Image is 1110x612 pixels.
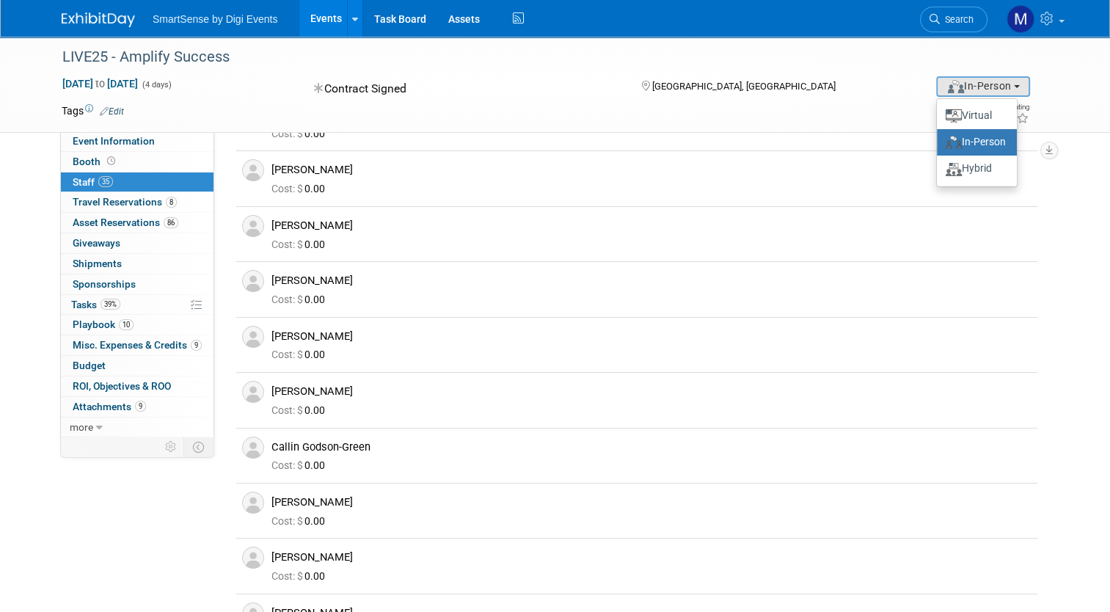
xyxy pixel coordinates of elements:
img: Associate-Profile-5.png [242,547,264,569]
span: Budget [73,360,106,371]
span: Event Information [73,135,155,147]
td: Personalize Event Tab Strip [158,437,184,456]
span: Cost: $ [271,294,304,305]
a: Travel Reservations8 [61,192,213,212]
span: 0.00 [271,349,331,360]
img: Associate-Profile-5.png [242,215,264,237]
span: 0.00 [271,515,331,527]
a: Booth [61,152,213,172]
img: Associate-Profile-5.png [242,159,264,181]
span: Misc. Expenses & Credits [73,339,202,351]
span: Shipments [73,258,122,269]
span: 0.00 [271,459,331,471]
div: LIVE25 - Amplify Success [57,44,948,70]
div: Callin Godson-Green [271,440,1032,454]
span: 86 [164,217,178,228]
span: Sponsorships [73,278,136,290]
span: 0.00 [271,128,331,139]
span: 8 [166,197,177,208]
a: Shipments [61,254,213,274]
span: Travel Reservations [73,196,177,208]
span: 9 [135,401,146,412]
img: Associate-Profile-5.png [242,326,264,348]
a: Event Information [61,131,213,151]
button: In-Person [936,76,1030,97]
span: Asset Reservations [73,216,178,228]
span: Search [940,14,974,25]
div: [PERSON_NAME] [271,385,1032,398]
td: Tags [62,103,124,118]
div: [PERSON_NAME] [271,274,1032,288]
a: Attachments9 [61,397,213,417]
span: Tasks [71,299,120,310]
span: Booth [73,156,118,167]
div: [PERSON_NAME] [271,163,1032,177]
span: 35 [98,176,113,187]
img: Format-Hybrid.png [946,163,962,176]
span: Cost: $ [271,183,304,194]
span: ROI, Objectives & ROO [73,380,171,392]
a: Asset Reservations86 [61,213,213,233]
span: 0.00 [271,570,331,582]
span: Cost: $ [271,515,304,527]
img: Format-InPerson.png [946,136,962,149]
span: [GEOGRAPHIC_DATA], [GEOGRAPHIC_DATA] [652,81,836,92]
img: Format-Virtual.png [946,109,962,123]
img: Associate-Profile-5.png [242,492,264,514]
td: Toggle Event Tabs [184,437,214,456]
img: Associate-Profile-5.png [242,270,264,292]
span: Cost: $ [271,349,304,360]
span: Giveaways [73,237,120,249]
span: 0.00 [271,404,331,416]
div: [PERSON_NAME] [271,550,1032,564]
a: Budget [61,356,213,376]
div: Event Format [887,76,1030,98]
div: [PERSON_NAME] [271,219,1032,233]
img: McKinzie Kistler [1007,5,1034,33]
span: 0.00 [271,294,331,305]
span: [DATE] [DATE] [62,77,139,90]
span: 9 [191,340,202,351]
span: 0.00 [271,238,331,250]
span: (4 days) [141,80,172,90]
a: Giveaways [61,233,213,253]
a: ROI, Objectives & ROO [61,376,213,396]
img: Associate-Profile-5.png [242,381,264,403]
span: Cost: $ [271,570,304,582]
label: In-Person [944,132,1009,153]
span: 39% [101,299,120,310]
div: Contract Signed [310,76,618,102]
a: Sponsorships [61,274,213,294]
span: Booth not reserved yet [104,156,118,167]
span: more [70,421,93,433]
a: Misc. Expenses & Credits9 [61,335,213,355]
span: In-Person [946,80,1012,92]
img: ExhibitDay [62,12,135,27]
span: Cost: $ [271,238,304,250]
label: Hybrid [944,159,1009,179]
span: Attachments [73,401,146,412]
span: SmartSense by Digi Events [153,13,277,25]
span: 0.00 [271,183,331,194]
span: to [93,78,107,90]
span: Cost: $ [271,404,304,416]
a: Tasks39% [61,295,213,315]
div: [PERSON_NAME] [271,329,1032,343]
span: Staff [73,176,113,188]
span: 10 [119,319,134,330]
span: Playbook [73,318,134,330]
a: more [61,418,213,437]
a: Search [920,7,987,32]
a: Staff35 [61,172,213,192]
div: [PERSON_NAME] [271,495,1032,509]
a: Edit [100,106,124,117]
label: Virtual [944,106,1009,126]
span: Cost: $ [271,128,304,139]
img: Associate-Profile-5.png [242,437,264,459]
a: Playbook10 [61,315,213,335]
span: Cost: $ [271,459,304,471]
